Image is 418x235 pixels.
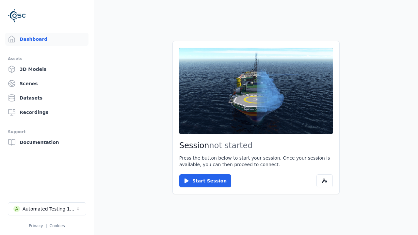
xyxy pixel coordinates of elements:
div: A [13,206,20,212]
a: Recordings [5,106,88,119]
a: Documentation [5,136,88,149]
div: Automated Testing 1 - Playwright [23,206,75,212]
img: Logo [8,7,26,25]
div: Assets [8,55,86,63]
a: Scenes [5,77,88,90]
h2: Session [179,140,333,151]
a: Dashboard [5,33,88,46]
p: Press the button below to start your session. Once your session is available, you can then procee... [179,155,333,168]
span: not started [209,141,253,150]
button: Select a workspace [8,202,86,215]
div: Support [8,128,86,136]
a: Cookies [50,224,65,228]
a: Datasets [5,91,88,104]
a: Privacy [29,224,43,228]
a: 3D Models [5,63,88,76]
button: Start Session [179,174,231,187]
span: | [46,224,47,228]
